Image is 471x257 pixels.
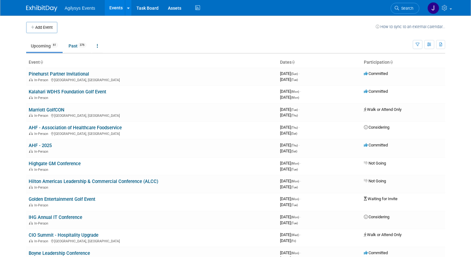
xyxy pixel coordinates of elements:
[78,43,86,47] span: 376
[299,143,300,147] span: -
[280,143,300,147] span: [DATE]
[399,6,413,11] span: Search
[280,238,296,243] span: [DATE]
[300,161,301,166] span: -
[291,239,296,243] span: (Fri)
[292,60,295,65] a: Sort by Start Date
[390,60,393,65] a: Sort by Participation Type
[34,221,50,225] span: In-Person
[291,233,299,237] span: (Wed)
[29,125,122,131] a: AHF - Association of Healthcare Foodservice
[280,179,301,183] span: [DATE]
[280,196,301,201] span: [DATE]
[291,168,298,171] span: (Tue)
[29,185,33,189] img: In-Person Event
[29,77,275,82] div: [GEOGRAPHIC_DATA], [GEOGRAPHIC_DATA]
[291,203,298,207] span: (Tue)
[40,60,43,65] a: Sort by Event Name
[280,250,301,255] span: [DATE]
[34,168,50,172] span: In-Person
[29,143,52,148] a: AHF - 2025
[291,180,299,183] span: (Mon)
[29,89,106,95] a: Kalahari WDHS Foundation Golf Event
[291,132,297,135] span: (Sat)
[29,107,64,113] a: Marriott GolfCON
[291,90,299,93] span: (Mon)
[29,179,158,184] a: Hilton Americas Leadership & Commercial Conference (ALCC)
[361,57,445,68] th: Participation
[291,197,299,201] span: (Mon)
[300,89,301,94] span: -
[364,89,388,94] span: Committed
[291,144,298,147] span: (Thu)
[300,250,301,255] span: -
[280,71,300,76] span: [DATE]
[291,162,299,165] span: (Mon)
[29,203,33,206] img: In-Person Event
[29,215,82,220] a: IHG Annual IT Conference
[29,221,33,225] img: In-Person Event
[29,238,275,243] div: [GEOGRAPHIC_DATA], [GEOGRAPHIC_DATA]
[280,161,301,166] span: [DATE]
[280,131,297,136] span: [DATE]
[280,220,298,225] span: [DATE]
[364,161,386,166] span: Not Going
[29,131,275,136] div: [GEOGRAPHIC_DATA], [GEOGRAPHIC_DATA]
[300,215,301,219] span: -
[291,251,299,255] span: (Mon)
[34,96,50,100] span: In-Person
[280,202,298,207] span: [DATE]
[29,113,275,118] div: [GEOGRAPHIC_DATA], [GEOGRAPHIC_DATA]
[291,221,298,225] span: (Tue)
[26,40,63,52] a: Upcoming61
[280,125,300,130] span: [DATE]
[278,57,361,68] th: Dates
[26,57,278,68] th: Event
[280,89,301,94] span: [DATE]
[291,126,298,129] span: (Thu)
[364,71,388,76] span: Committed
[376,24,445,29] a: How to sync to an external calendar...
[291,185,298,189] span: (Tue)
[26,22,57,33] button: Add Event
[364,196,397,201] span: Waiting for Invite
[280,185,298,189] span: [DATE]
[29,196,95,202] a: Golden Entertainment Golf Event
[280,95,299,100] span: [DATE]
[29,250,90,256] a: Boyne Leadership Conference
[280,232,301,237] span: [DATE]
[280,167,298,171] span: [DATE]
[34,150,50,154] span: In-Person
[29,71,89,77] a: Pinehurst Partner Invitational
[291,108,298,111] span: (Tue)
[26,5,57,12] img: ExhibitDay
[34,132,50,136] span: In-Person
[364,250,388,255] span: Committed
[291,72,298,76] span: (Sun)
[300,179,301,183] span: -
[291,96,299,99] span: (Mon)
[34,239,50,243] span: In-Person
[29,168,33,171] img: In-Person Event
[291,215,299,219] span: (Mon)
[34,78,50,82] span: In-Person
[29,78,33,81] img: In-Person Event
[364,143,388,147] span: Committed
[364,125,389,130] span: Considering
[29,132,33,135] img: In-Person Event
[291,150,297,153] span: (Sat)
[34,114,50,118] span: In-Person
[51,43,58,47] span: 61
[280,107,300,112] span: [DATE]
[280,149,297,153] span: [DATE]
[29,150,33,153] img: In-Person Event
[427,2,439,14] img: Justin Oram
[29,239,33,242] img: In-Person Event
[65,6,95,11] span: Agilysys Events
[29,232,98,238] a: CIO Summit - Hospitality Upgrade
[300,232,301,237] span: -
[280,113,298,117] span: [DATE]
[34,203,50,207] span: In-Person
[364,232,402,237] span: Walk or Attend Only
[300,196,301,201] span: -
